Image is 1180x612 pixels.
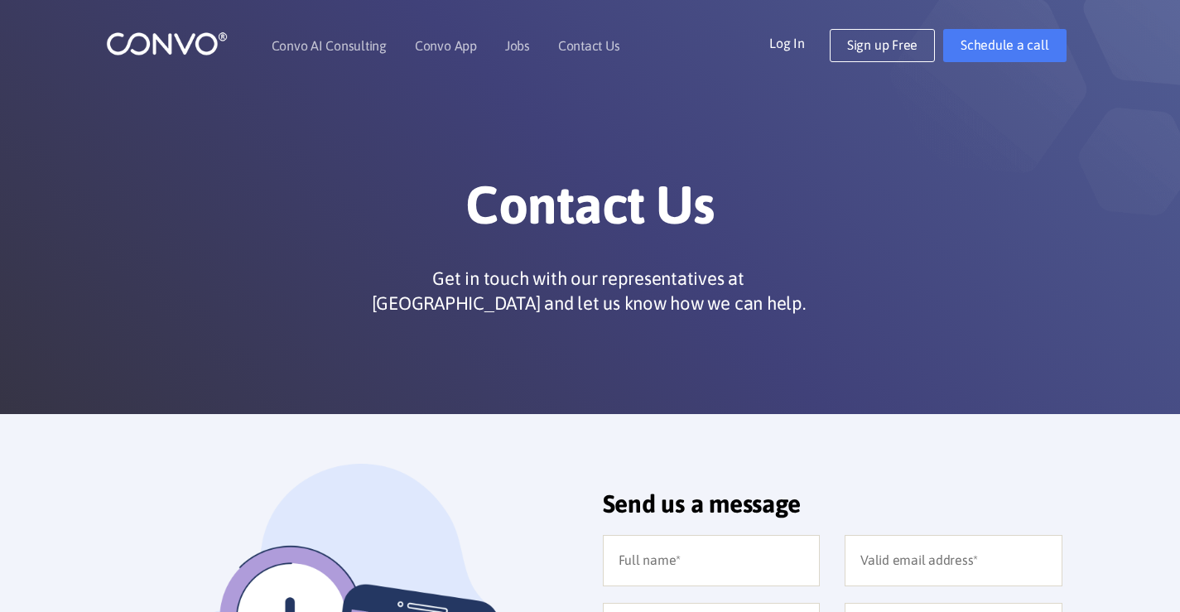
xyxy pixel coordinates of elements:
input: Full name* [603,535,821,586]
a: Jobs [505,39,530,52]
a: Convo App [415,39,477,52]
h1: Contact Us [131,173,1050,249]
input: Valid email address* [845,535,1062,586]
a: Convo AI Consulting [272,39,387,52]
a: Log In [769,29,830,55]
a: Schedule a call [943,29,1066,62]
img: logo_1.png [106,31,228,56]
a: Contact Us [558,39,620,52]
p: Get in touch with our representatives at [GEOGRAPHIC_DATA] and let us know how we can help. [365,266,812,316]
a: Sign up Free [830,29,935,62]
h2: Send us a message [603,489,1062,531]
